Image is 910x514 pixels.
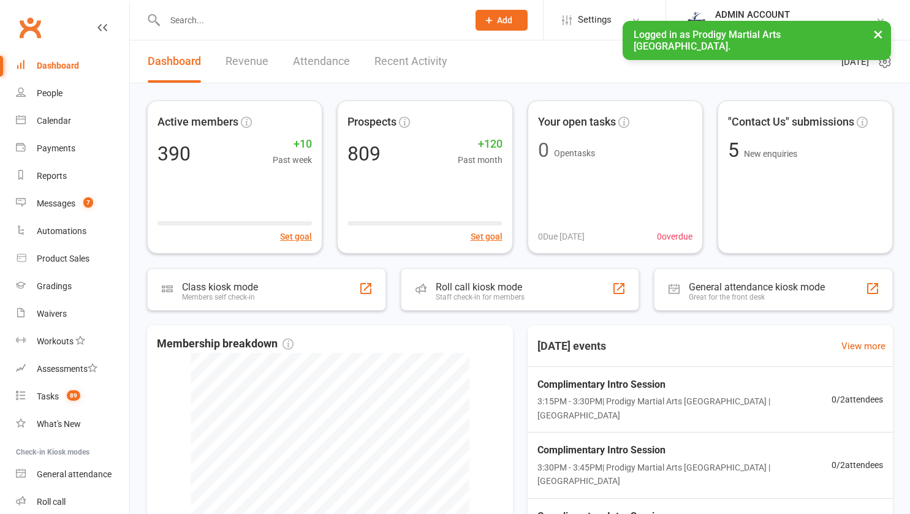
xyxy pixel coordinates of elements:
[161,12,460,29] input: Search...
[634,29,781,52] span: Logged in as Prodigy Martial Arts [GEOGRAPHIC_DATA].
[37,364,97,374] div: Assessments
[347,144,381,164] div: 809
[16,80,129,107] a: People
[280,230,312,243] button: Set goal
[715,9,876,20] div: ADMIN ACCOUNT
[715,20,876,31] div: Prodigy Martial Arts [GEOGRAPHIC_DATA]
[867,21,889,47] button: ×
[657,230,692,243] span: 0 overdue
[37,254,89,263] div: Product Sales
[16,383,129,410] a: Tasks 89
[16,245,129,273] a: Product Sales
[744,149,797,159] span: New enquiries
[436,293,525,301] div: Staff check-in for members
[37,336,74,346] div: Workouts
[528,335,616,357] h3: [DATE] events
[16,328,129,355] a: Workouts
[458,135,502,153] span: +120
[15,12,45,43] a: Clubworx
[16,135,129,162] a: Payments
[537,442,832,458] span: Complimentary Intro Session
[728,138,744,162] span: 5
[37,226,86,236] div: Automations
[16,162,129,190] a: Reports
[37,88,63,98] div: People
[347,113,396,131] span: Prospects
[182,293,258,301] div: Members self check-in
[537,461,832,488] span: 3:30PM - 3:45PM | Prodigy Martial Arts [GEOGRAPHIC_DATA] | [GEOGRAPHIC_DATA]
[182,281,258,293] div: Class kiosk mode
[37,391,59,401] div: Tasks
[458,153,502,167] span: Past month
[67,390,80,401] span: 89
[689,281,825,293] div: General attendance kiosk mode
[37,419,81,429] div: What's New
[841,339,885,353] a: View more
[832,458,883,472] span: 0 / 2 attendees
[684,8,709,32] img: thumb_image1686208220.png
[157,113,238,131] span: Active members
[16,52,129,80] a: Dashboard
[273,153,312,167] span: Past week
[83,197,93,208] span: 7
[832,393,883,406] span: 0 / 2 attendees
[157,144,191,164] div: 390
[37,497,66,507] div: Roll call
[16,217,129,245] a: Automations
[471,230,502,243] button: Set goal
[16,410,129,438] a: What's New
[37,61,79,70] div: Dashboard
[538,140,549,160] div: 0
[37,281,72,291] div: Gradings
[37,143,75,153] div: Payments
[273,135,312,153] span: +10
[497,15,512,25] span: Add
[537,377,832,393] span: Complimentary Intro Session
[554,148,595,158] span: Open tasks
[538,230,585,243] span: 0 Due [DATE]
[16,355,129,383] a: Assessments
[476,10,528,31] button: Add
[157,335,294,353] span: Membership breakdown
[16,190,129,217] a: Messages 7
[16,300,129,328] a: Waivers
[37,469,112,479] div: General attendance
[689,293,825,301] div: Great for the front desk
[16,107,129,135] a: Calendar
[16,273,129,300] a: Gradings
[16,461,129,488] a: General attendance kiosk mode
[728,113,854,131] span: "Contact Us" submissions
[37,171,67,181] div: Reports
[537,395,832,422] span: 3:15PM - 3:30PM | Prodigy Martial Arts [GEOGRAPHIC_DATA] | [GEOGRAPHIC_DATA]
[37,309,67,319] div: Waivers
[436,281,525,293] div: Roll call kiosk mode
[538,113,616,131] span: Your open tasks
[37,116,71,126] div: Calendar
[37,198,75,208] div: Messages
[578,6,612,34] span: Settings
